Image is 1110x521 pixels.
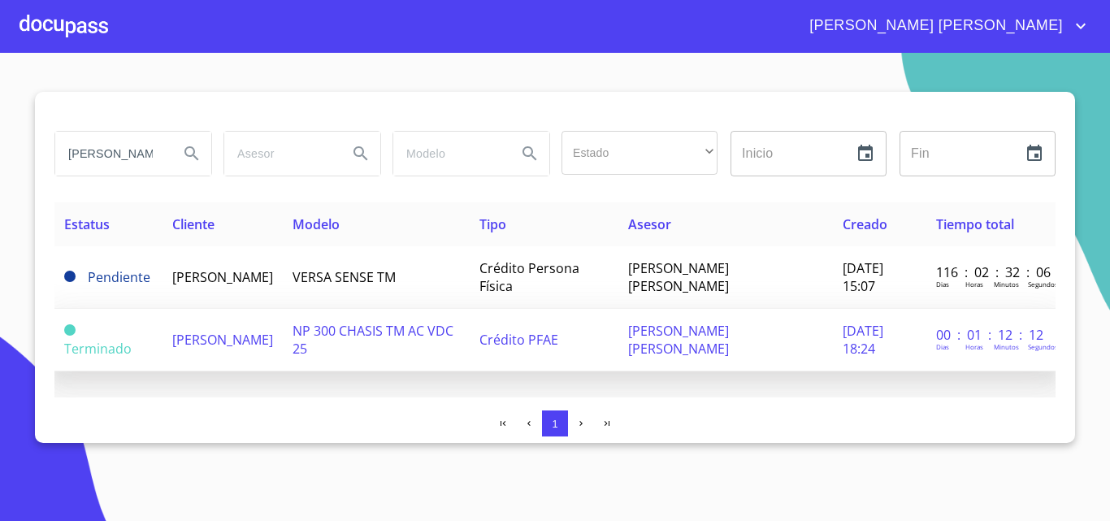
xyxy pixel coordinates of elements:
[936,342,949,351] p: Dias
[843,322,883,358] span: [DATE] 18:24
[843,215,887,233] span: Creado
[172,215,215,233] span: Cliente
[628,322,729,358] span: [PERSON_NAME] [PERSON_NAME]
[965,342,983,351] p: Horas
[994,280,1019,289] p: Minutos
[479,331,558,349] span: Crédito PFAE
[542,410,568,436] button: 1
[172,331,273,349] span: [PERSON_NAME]
[172,268,273,286] span: [PERSON_NAME]
[479,215,506,233] span: Tipo
[797,13,1090,39] button: account of current user
[293,268,396,286] span: VERSA SENSE TM
[393,132,504,176] input: search
[510,134,549,173] button: Search
[64,324,76,336] span: Terminado
[552,418,557,430] span: 1
[843,259,883,295] span: [DATE] 15:07
[936,326,1046,344] p: 00 : 01 : 12 : 12
[936,215,1014,233] span: Tiempo total
[797,13,1071,39] span: [PERSON_NAME] [PERSON_NAME]
[1028,280,1058,289] p: Segundos
[55,132,166,176] input: search
[293,215,340,233] span: Modelo
[479,259,579,295] span: Crédito Persona Física
[1028,342,1058,351] p: Segundos
[64,215,110,233] span: Estatus
[88,268,150,286] span: Pendiente
[224,132,335,176] input: search
[936,280,949,289] p: Dias
[994,342,1019,351] p: Minutos
[64,271,76,282] span: Pendiente
[172,134,211,173] button: Search
[628,215,671,233] span: Asesor
[64,340,132,358] span: Terminado
[562,131,718,175] div: ​
[341,134,380,173] button: Search
[936,263,1046,281] p: 116 : 02 : 32 : 06
[293,322,453,358] span: NP 300 CHASIS TM AC VDC 25
[628,259,729,295] span: [PERSON_NAME] [PERSON_NAME]
[965,280,983,289] p: Horas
